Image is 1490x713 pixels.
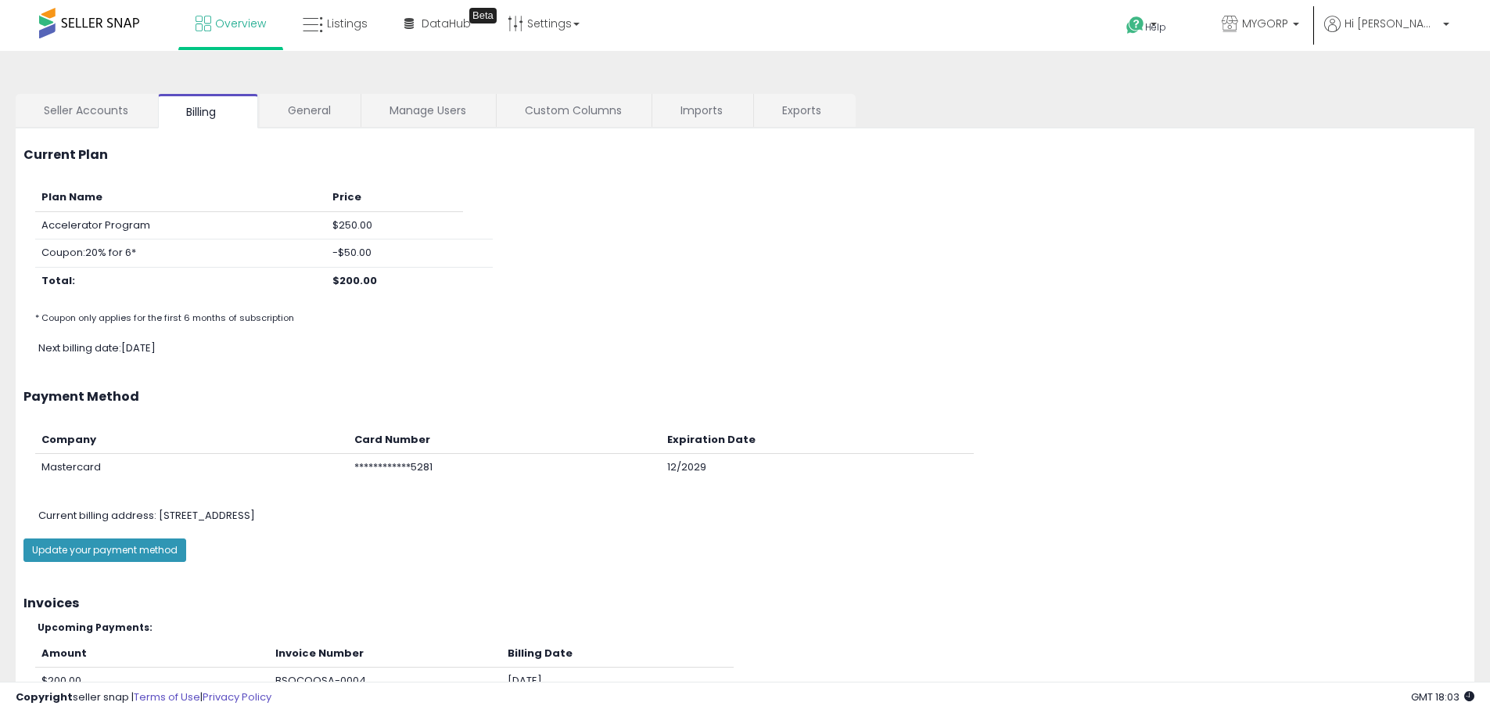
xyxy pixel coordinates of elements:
td: Coupon: 20% for 6* [35,239,326,268]
span: MYGORP [1242,16,1288,31]
th: Price [326,184,463,211]
th: Expiration Date [661,427,974,454]
a: General [260,94,359,127]
h5: Upcoming Payments: [38,622,1467,632]
span: DataHub [422,16,471,31]
b: $200.00 [332,273,377,288]
b: Total: [41,273,75,288]
a: Custom Columns [497,94,650,127]
th: Amount [35,640,269,668]
div: seller snap | | [16,690,271,705]
th: Card Number [348,427,661,454]
span: Current billing address: [38,508,156,523]
a: Manage Users [361,94,494,127]
h3: Invoices [23,596,1467,610]
button: Update your payment method [23,538,186,562]
span: 2025-08-13 18:03 GMT [1411,690,1474,704]
th: Billing Date [501,640,734,668]
th: Plan Name [35,184,326,211]
span: Hi [PERSON_NAME] [1345,16,1438,31]
span: Help [1145,20,1166,34]
a: Privacy Policy [203,690,271,704]
td: $250.00 [326,211,463,239]
a: Terms of Use [134,690,200,704]
th: Company [35,427,348,454]
i: Get Help [1126,16,1145,35]
th: Invoice Number [269,640,501,668]
h3: Current Plan [23,148,1467,162]
span: Listings [327,16,368,31]
div: Tooltip anchor [469,8,497,23]
td: 12/2029 [661,454,974,481]
a: Seller Accounts [16,94,156,127]
span: Overview [215,16,266,31]
small: * Coupon only applies for the first 6 months of subscription [35,311,294,324]
a: Imports [652,94,752,127]
strong: Copyright [16,690,73,704]
a: Help [1114,4,1197,51]
a: Billing [158,94,258,128]
a: Exports [754,94,854,127]
td: Mastercard [35,454,348,481]
h3: Payment Method [23,390,1467,404]
td: Accelerator Program [35,211,326,239]
a: Hi [PERSON_NAME] [1324,16,1449,51]
td: -$50.00 [326,239,463,268]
